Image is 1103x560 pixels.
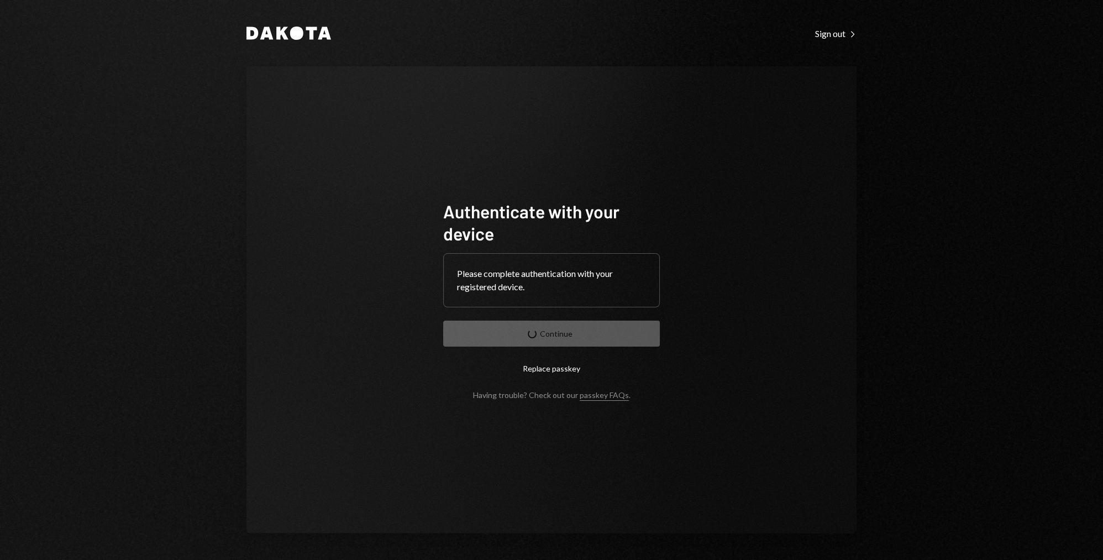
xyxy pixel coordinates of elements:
h1: Authenticate with your device [443,200,660,244]
div: Sign out [815,28,857,39]
a: passkey FAQs [580,390,629,401]
button: Replace passkey [443,355,660,381]
div: Please complete authentication with your registered device. [457,267,646,294]
a: Sign out [815,27,857,39]
div: Having trouble? Check out our . [473,390,631,400]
